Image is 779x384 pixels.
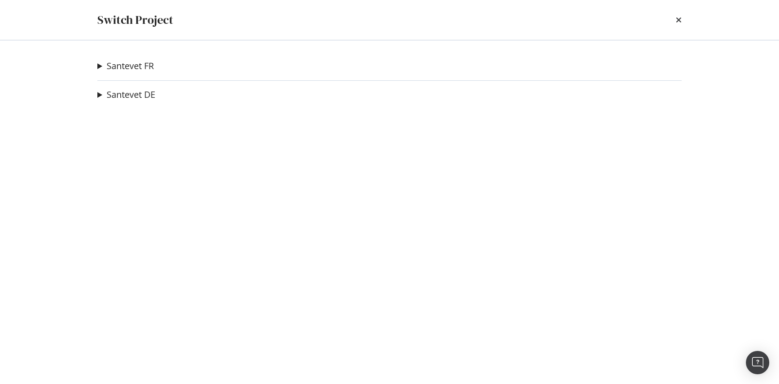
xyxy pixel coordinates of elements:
div: Switch Project [97,12,173,28]
div: times [676,12,682,28]
a: Santevet FR [107,61,154,71]
summary: Santevet FR [97,60,154,73]
div: Open Intercom Messenger [746,351,769,374]
summary: Santevet DE [97,89,155,101]
a: Santevet DE [107,90,155,100]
